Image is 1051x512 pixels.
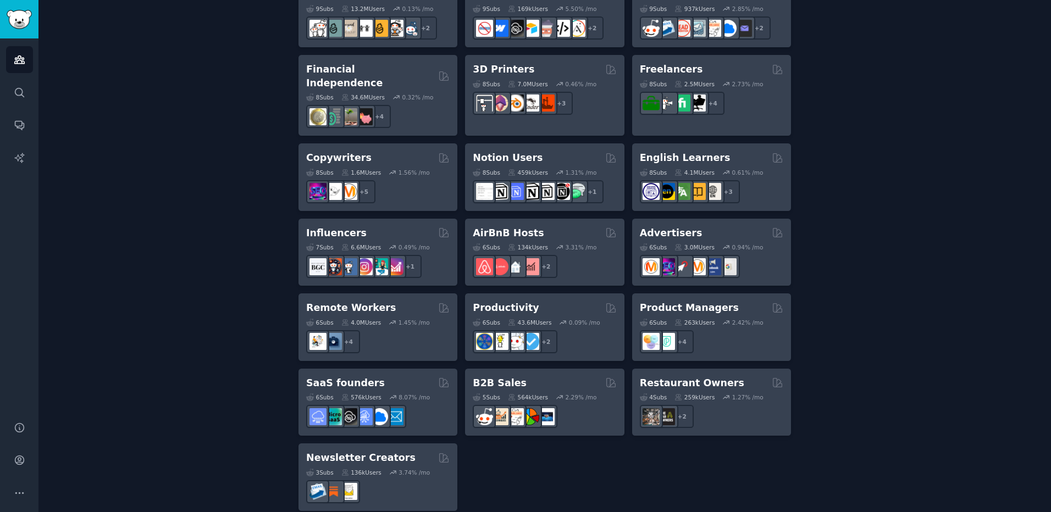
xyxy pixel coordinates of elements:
[522,333,539,350] img: getdisciplined
[522,20,539,37] img: Airtable
[309,183,327,200] img: SEO
[414,16,437,40] div: + 2
[306,451,416,465] h2: Newsletter Creators
[640,301,739,315] h2: Product Managers
[399,393,430,401] div: 8.07 % /mo
[325,258,342,275] img: socialmedia
[341,319,381,326] div: 4.0M Users
[566,5,597,13] div: 5.50 % /mo
[580,16,604,40] div: + 2
[325,183,342,200] img: KeepWriting
[732,169,764,176] div: 0.61 % /mo
[640,393,667,401] div: 4 Sub s
[476,408,493,425] img: sales
[643,258,660,275] img: marketing
[491,94,508,112] img: 3Dmodeling
[689,20,706,37] img: coldemail
[640,63,703,76] h2: Freelancers
[538,408,555,425] img: B_2_B_Selling_Tips
[507,20,524,37] img: NoCodeSaaS
[701,92,724,115] div: + 4
[341,469,381,476] div: 136k Users
[325,333,342,350] img: work
[569,319,600,326] div: 0.09 % /mo
[325,408,342,425] img: microsaas
[476,258,493,275] img: airbnb_hosts
[640,169,667,176] div: 8 Sub s
[568,20,585,37] img: Adalo
[508,243,548,251] div: 134k Users
[309,333,327,350] img: RemoteJobs
[356,408,373,425] img: SaaSSales
[386,20,403,37] img: parentsofmultiples
[371,258,388,275] img: influencermarketing
[534,330,557,353] div: + 2
[473,63,534,76] h2: 3D Printers
[674,393,715,401] div: 259k Users
[356,258,373,275] img: InstagramMarketing
[522,183,539,200] img: NotionGeeks
[538,20,555,37] img: nocodelowcode
[371,408,388,425] img: B2BSaaS
[341,93,385,101] div: 34.6M Users
[386,258,403,275] img: InstagramGrowthTips
[568,183,585,200] img: NotionPromote
[473,80,500,88] div: 8 Sub s
[732,393,764,401] div: 1.27 % /mo
[643,94,660,112] img: forhire
[386,408,403,425] img: SaaS_Email_Marketing
[476,183,493,200] img: Notiontemplates
[566,393,597,401] div: 2.29 % /mo
[340,483,357,500] img: Newsletters
[643,333,660,350] img: ProductManagement
[508,393,548,401] div: 564k Users
[689,258,706,275] img: advertising
[340,408,357,425] img: NoCodeSaaS
[309,408,327,425] img: SaaS
[399,169,430,176] div: 1.56 % /mo
[306,376,385,390] h2: SaaS founders
[566,243,597,251] div: 3.31 % /mo
[704,20,721,37] img: b2b_sales
[341,5,385,13] div: 13.2M Users
[674,319,715,326] div: 263k Users
[673,20,690,37] img: LeadGeneration
[7,10,32,29] img: GummySearch logo
[340,183,357,200] img: content_marketing
[473,301,539,315] h2: Productivity
[566,169,597,176] div: 1.31 % /mo
[476,20,493,37] img: nocode
[673,183,690,200] img: language_exchange
[580,180,604,203] div: + 1
[356,108,373,125] img: fatFIRE
[402,93,434,101] div: 0.32 % /mo
[473,393,500,401] div: 5 Sub s
[306,169,334,176] div: 8 Sub s
[673,94,690,112] img: Fiverr
[534,255,557,278] div: + 2
[368,105,391,128] div: + 4
[306,469,334,476] div: 3 Sub s
[473,243,500,251] div: 6 Sub s
[337,330,360,353] div: + 4
[476,333,493,350] img: LifeProTips
[371,20,388,37] img: NewParents
[565,80,596,88] div: 0.46 % /mo
[508,319,551,326] div: 43.6M Users
[325,20,342,37] img: SingleParents
[643,408,660,425] img: restaurantowners
[732,243,764,251] div: 0.94 % /mo
[658,183,675,200] img: EnglishLearning
[491,408,508,425] img: salestechniques
[325,108,342,125] img: FinancialPlanning
[491,183,508,200] img: notioncreations
[473,151,543,165] h2: Notion Users
[704,258,721,275] img: FacebookAds
[658,333,675,350] img: ProductMgmt
[671,405,694,428] div: + 2
[306,151,372,165] h2: Copywriters
[640,80,667,88] div: 8 Sub s
[732,80,764,88] div: 2.73 % /mo
[732,319,764,326] div: 2.42 % /mo
[309,108,327,125] img: UKPersonalFinance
